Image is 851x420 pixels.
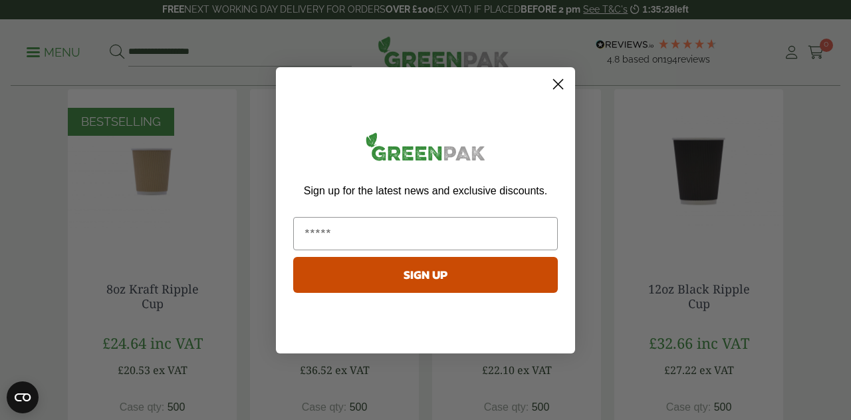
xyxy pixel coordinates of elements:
img: greenpak_logo [293,127,558,172]
input: Email [293,217,558,250]
span: Sign up for the latest news and exclusive discounts. [304,185,547,196]
button: SIGN UP [293,257,558,293]
button: Close dialog [547,73,570,96]
button: Open CMP widget [7,381,39,413]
